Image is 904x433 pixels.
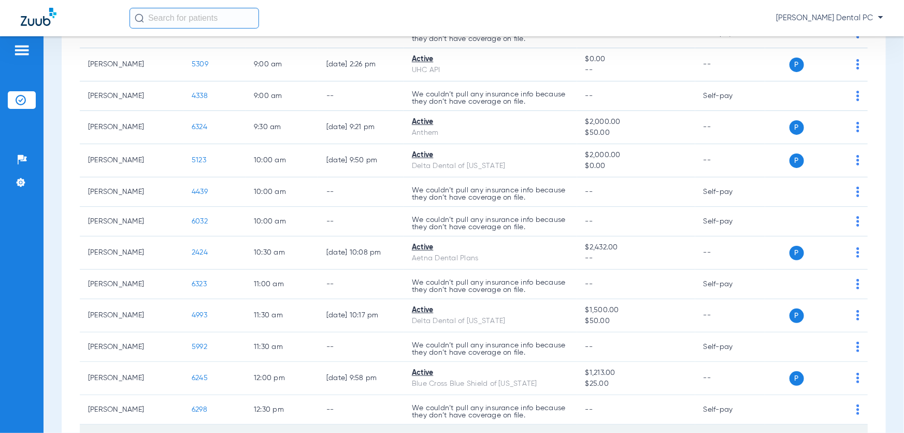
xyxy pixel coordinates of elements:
[695,236,765,270] td: --
[412,368,569,379] div: Active
[412,253,569,264] div: Aetna Dental Plans
[585,218,593,225] span: --
[412,54,569,65] div: Active
[856,187,859,197] img: group-dot-blue.svg
[412,128,569,138] div: Anthem
[412,187,569,201] p: We couldn’t pull any insurance info because they don’t have coverage on file.
[192,61,208,68] span: 5309
[585,316,687,327] span: $50.00
[412,342,569,356] p: We couldn’t pull any insurance info because they don’t have coverage on file.
[318,144,404,177] td: [DATE] 9:50 PM
[192,218,208,225] span: 6032
[695,111,765,144] td: --
[856,373,859,383] img: group-dot-blue.svg
[585,305,687,316] span: $1,500.00
[412,216,569,231] p: We couldn’t pull any insurance info because they don’t have coverage on file.
[412,242,569,253] div: Active
[80,207,183,236] td: [PERSON_NAME]
[192,374,208,382] span: 6245
[585,161,687,172] span: $0.00
[585,242,687,253] span: $2,432.00
[695,207,765,236] td: Self-pay
[80,236,183,270] td: [PERSON_NAME]
[856,155,859,165] img: group-dot-blue.svg
[318,362,404,395] td: [DATE] 9:58 PM
[318,111,404,144] td: [DATE] 9:21 PM
[790,371,804,386] span: P
[695,48,765,81] td: --
[246,362,318,395] td: 12:00 PM
[80,299,183,332] td: [PERSON_NAME]
[246,207,318,236] td: 10:00 AM
[695,270,765,299] td: Self-pay
[585,30,593,37] span: --
[776,13,883,23] span: [PERSON_NAME] Dental PC
[856,279,859,289] img: group-dot-blue.svg
[246,144,318,177] td: 10:00 AM
[80,111,183,144] td: [PERSON_NAME]
[80,81,183,111] td: [PERSON_NAME]
[80,332,183,362] td: [PERSON_NAME]
[135,13,144,23] img: Search Icon
[246,270,318,299] td: 11:00 AM
[192,188,208,195] span: 4439
[856,91,859,101] img: group-dot-blue.svg
[246,81,318,111] td: 9:00 AM
[318,395,404,425] td: --
[412,279,569,294] p: We couldn’t pull any insurance info because they don’t have coverage on file.
[412,316,569,327] div: Delta Dental of [US_STATE]
[318,236,404,270] td: [DATE] 10:08 PM
[856,59,859,69] img: group-dot-blue.svg
[80,270,183,299] td: [PERSON_NAME]
[318,270,404,299] td: --
[80,144,183,177] td: [PERSON_NAME]
[695,395,765,425] td: Self-pay
[130,8,259,29] input: Search for patients
[585,368,687,379] span: $1,213.00
[318,207,404,236] td: --
[80,395,183,425] td: [PERSON_NAME]
[585,188,593,195] span: --
[246,332,318,362] td: 11:30 AM
[585,92,593,100] span: --
[412,379,569,389] div: Blue Cross Blue Shield of [US_STATE]
[192,343,207,351] span: 5992
[318,81,404,111] td: --
[790,309,804,323] span: P
[412,404,569,419] p: We couldn’t pull any insurance info because they don’t have coverage on file.
[790,153,804,168] span: P
[21,8,56,26] img: Zuub Logo
[585,150,687,161] span: $2,000.00
[246,299,318,332] td: 11:30 AM
[192,312,207,319] span: 4993
[412,117,569,128] div: Active
[246,395,318,425] td: 12:30 PM
[412,65,569,76] div: UHC API
[852,383,904,433] iframe: Chat Widget
[585,128,687,138] span: $50.00
[585,281,593,288] span: --
[790,120,804,135] span: P
[246,48,318,81] td: 9:00 AM
[585,65,687,76] span: --
[318,332,404,362] td: --
[246,236,318,270] td: 10:30 AM
[412,161,569,172] div: Delta Dental of [US_STATE]
[856,216,859,227] img: group-dot-blue.svg
[695,81,765,111] td: Self-pay
[192,123,207,131] span: 6324
[246,177,318,207] td: 10:00 AM
[412,150,569,161] div: Active
[585,343,593,351] span: --
[246,111,318,144] td: 9:30 AM
[585,117,687,128] span: $2,000.00
[318,299,404,332] td: [DATE] 10:17 PM
[318,177,404,207] td: --
[80,177,183,207] td: [PERSON_NAME]
[192,406,207,413] span: 6298
[13,44,30,57] img: hamburger-icon
[695,299,765,332] td: --
[412,305,569,316] div: Active
[318,48,404,81] td: [DATE] 2:26 PM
